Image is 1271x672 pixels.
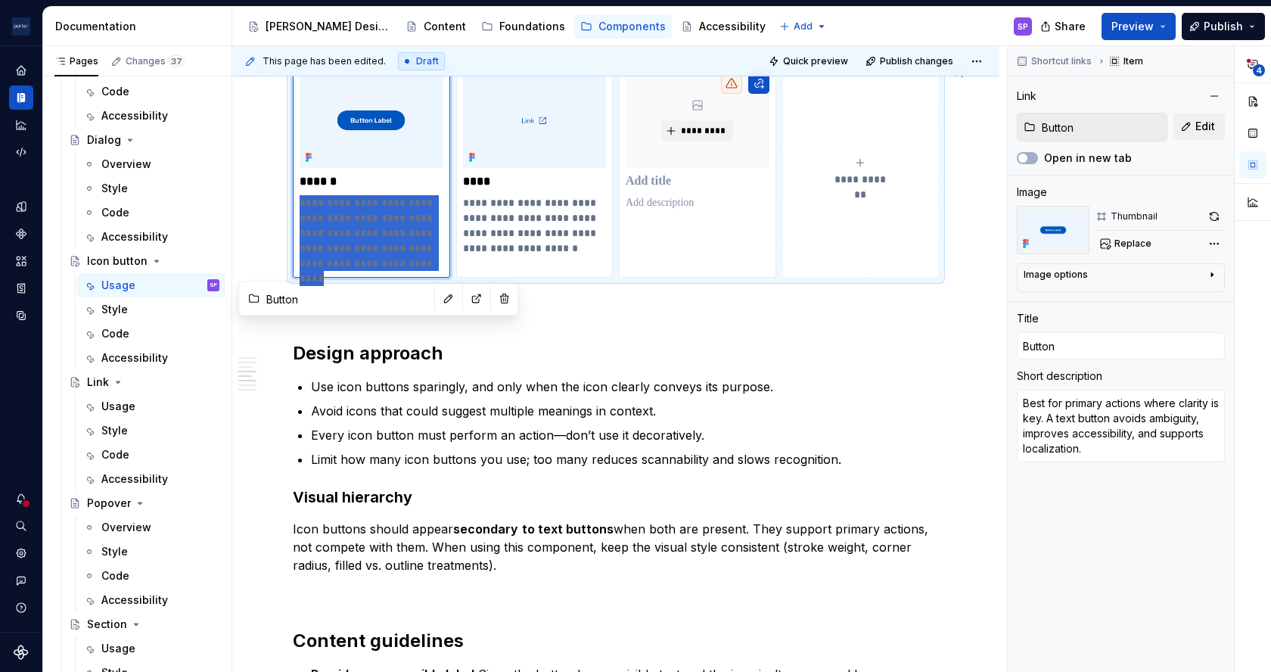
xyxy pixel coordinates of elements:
[9,86,33,110] a: Documentation
[77,322,225,346] a: Code
[77,225,225,249] a: Accessibility
[1024,269,1218,287] button: Image options
[9,276,33,300] a: Storybook stories
[9,487,33,511] div: Notifications
[77,467,225,491] a: Accessibility
[101,326,129,341] div: Code
[77,104,225,128] a: Accessibility
[169,55,185,67] span: 37
[77,540,225,564] a: Style
[311,378,939,396] p: Use icon buttons sparingly, and only when the icon clearly conveys its purpose.
[293,341,939,366] h2: Design approach
[77,152,225,176] a: Overview
[101,84,129,99] div: Code
[63,128,225,152] a: Dialog
[63,249,225,273] a: Icon button
[63,370,225,394] a: Link
[416,55,439,67] span: Draft
[311,402,939,420] p: Avoid icons that could suggest multiple meanings in context.
[9,58,33,82] div: Home
[9,113,33,137] div: Analytics
[1173,113,1225,140] button: Edit
[1182,13,1265,40] button: Publish
[574,14,672,39] a: Components
[77,346,225,370] a: Accessibility
[675,14,772,39] a: Accessibility
[1102,13,1176,40] button: Preview
[9,568,33,593] button: Contact support
[463,73,607,168] img: dde09eb3-6df0-4fea-b4e2-0e20ce9bd7ce.png
[1114,238,1151,250] span: Replace
[9,303,33,328] a: Data sources
[522,521,614,537] strong: to text buttons
[1017,332,1225,359] input: Add title
[9,249,33,273] div: Assets
[266,19,390,34] div: [PERSON_NAME] Design
[1055,19,1086,34] span: Share
[101,471,168,487] div: Accessibility
[1017,89,1036,104] div: Link
[101,520,151,535] div: Overview
[783,55,848,67] span: Quick preview
[1017,185,1047,200] div: Image
[101,350,168,366] div: Accessibility
[1024,269,1088,281] div: Image options
[9,514,33,538] button: Search ⌘K
[9,194,33,219] a: Design tokens
[77,176,225,201] a: Style
[1044,151,1132,166] label: Open in new tab
[12,17,30,36] img: f0306bc8-3074-41fb-b11c-7d2e8671d5eb.png
[101,447,129,462] div: Code
[87,617,127,632] div: Section
[63,612,225,636] a: Section
[101,593,168,608] div: Accessibility
[77,588,225,612] a: Accessibility
[101,302,128,317] div: Style
[87,132,121,148] div: Dialog
[861,51,960,72] button: Publish changes
[101,157,151,172] div: Overview
[1017,390,1225,462] textarea: Best for primary actions where clarity is key. A text button avoids ambiguity, improves accessibi...
[499,19,565,34] div: Foundations
[9,222,33,246] div: Components
[101,568,129,583] div: Code
[54,55,98,67] div: Pages
[101,278,135,293] div: Usage
[77,297,225,322] a: Style
[880,55,953,67] span: Publish changes
[475,14,571,39] a: Foundations
[77,273,225,297] a: UsageSP
[9,140,33,164] a: Code automation
[1111,19,1154,34] span: Preview
[77,636,225,661] a: Usage
[1017,369,1102,384] div: Short description
[77,418,225,443] a: Style
[126,55,185,67] div: Changes
[77,394,225,418] a: Usage
[101,229,168,244] div: Accessibility
[87,254,148,269] div: Icon button
[87,496,131,511] div: Popover
[263,55,386,67] span: This page has been edited.
[424,19,466,34] div: Content
[101,181,128,196] div: Style
[9,541,33,565] a: Settings
[1095,233,1158,254] button: Replace
[55,19,225,34] div: Documentation
[1018,20,1028,33] div: SP
[1017,311,1039,326] div: Title
[311,450,939,468] p: Limit how many icon buttons you use; too many reduces scannability and slows recognition.
[1204,19,1243,34] span: Publish
[101,423,128,438] div: Style
[101,108,168,123] div: Accessibility
[241,14,396,39] a: [PERSON_NAME] Design
[775,16,831,37] button: Add
[77,515,225,540] a: Overview
[1017,206,1089,254] img: 1f77a8d7-b930-41d4-9658-0c76e1b827ce.png
[311,428,704,443] commenthighlight: Every icon button must perform an action—don’t use it decoratively.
